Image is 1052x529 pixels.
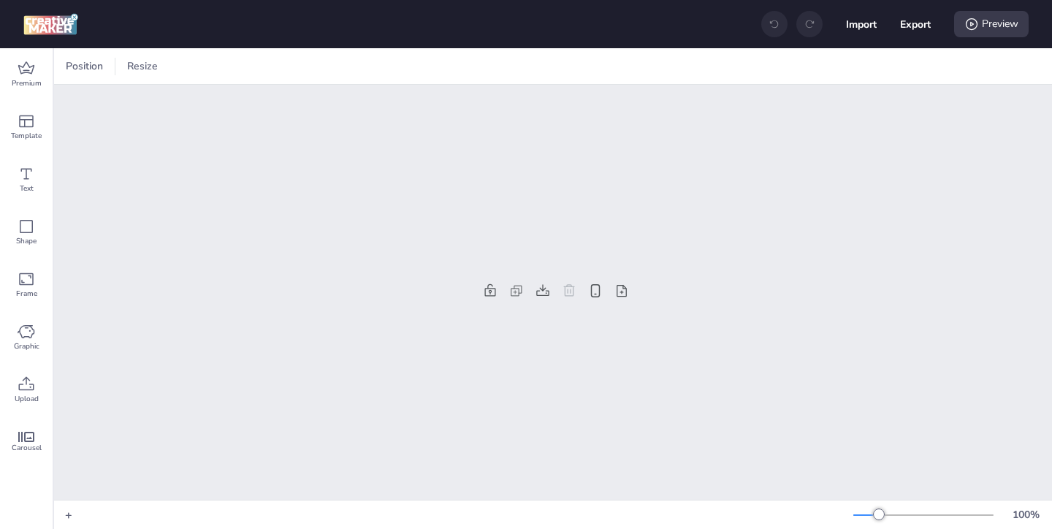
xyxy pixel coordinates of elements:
[15,393,39,405] span: Upload
[63,58,106,74] span: Position
[846,9,877,39] button: Import
[900,9,931,39] button: Export
[12,77,42,89] span: Premium
[12,442,42,454] span: Carousel
[16,288,37,300] span: Frame
[954,11,1029,37] div: Preview
[23,13,78,35] img: logo Creative Maker
[16,235,37,247] span: Shape
[20,183,34,194] span: Text
[14,340,39,352] span: Graphic
[60,506,65,524] div: Tabs
[11,130,42,142] span: Template
[1008,507,1043,522] div: 100 %
[124,58,161,74] span: Resize
[60,506,65,511] div: Tabs
[65,506,72,524] button: +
